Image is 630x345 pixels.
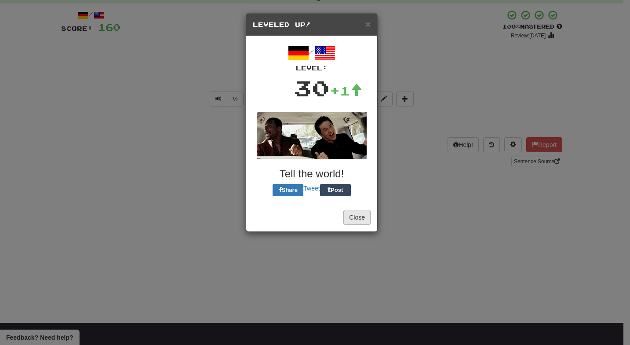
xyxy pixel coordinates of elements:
[294,73,330,103] div: 30
[330,82,362,99] div: +1
[343,210,371,225] button: Close
[303,185,320,192] a: Tweet
[253,20,371,29] h5: Leveled Up!
[253,64,371,73] div: Level:
[320,184,351,196] button: Post
[365,19,371,29] button: Close
[253,168,371,180] h3: Tell the world!
[273,184,303,196] button: Share
[257,112,367,159] img: jackie-chan-chris-tucker-8e28c945e4edb08076433a56fe7d8633100bcb81acdffdd6d8700cc364528c3e.gif
[253,43,371,73] div: /
[365,19,371,29] span: ×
